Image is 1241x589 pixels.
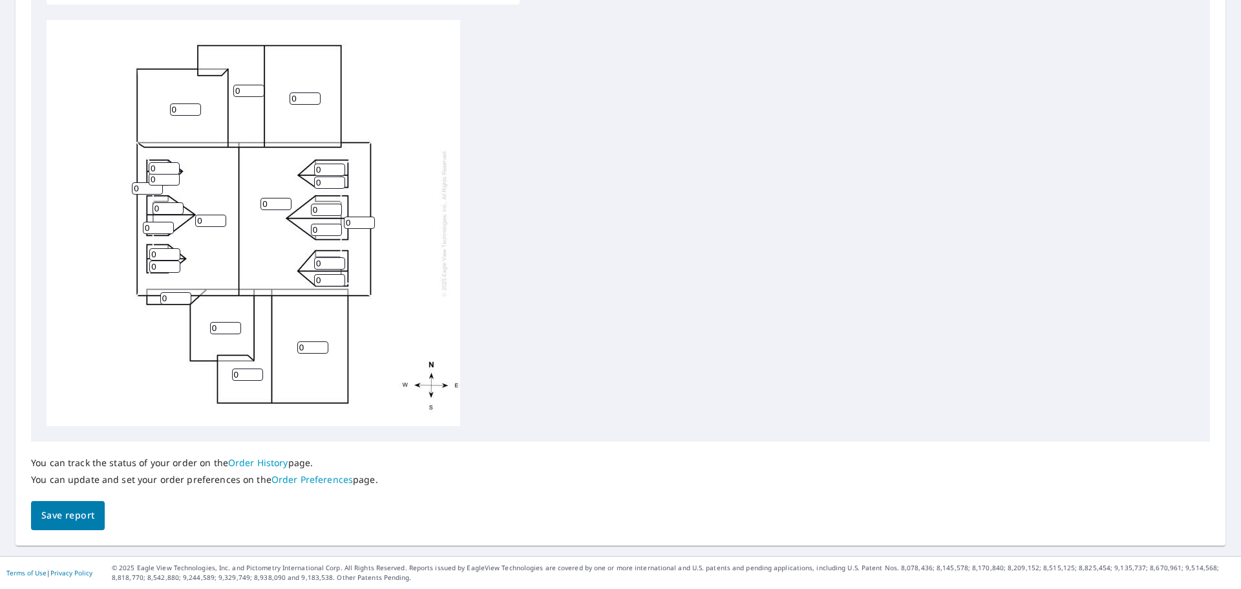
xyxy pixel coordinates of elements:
[31,474,378,486] p: You can update and set your order preferences on the page.
[41,508,94,524] span: Save report
[271,473,353,486] a: Order Preferences
[31,457,378,469] p: You can track the status of your order on the page.
[6,569,92,577] p: |
[112,563,1235,583] p: © 2025 Eagle View Technologies, Inc. and Pictometry International Corp. All Rights Reserved. Repo...
[228,456,288,469] a: Order History
[50,568,92,577] a: Privacy Policy
[6,568,47,577] a: Terms of Use
[31,501,105,530] button: Save report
